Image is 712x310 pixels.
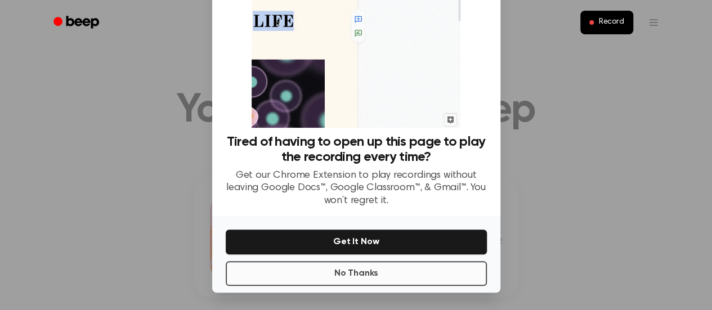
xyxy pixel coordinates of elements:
h3: Tired of having to open up this page to play the recording every time? [226,134,487,165]
button: Open menu [640,9,667,36]
a: Beep [46,12,109,34]
button: Get It Now [226,230,487,254]
span: Record [598,17,624,28]
p: Get our Chrome Extension to play recordings without leaving Google Docs™, Google Classroom™, & Gm... [226,169,487,208]
button: No Thanks [226,261,487,286]
button: Record [580,11,633,34]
